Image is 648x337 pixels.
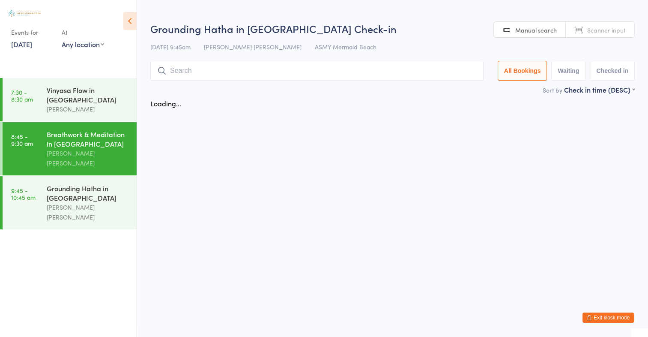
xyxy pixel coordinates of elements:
[11,25,53,39] div: Events for
[11,133,33,147] time: 8:45 - 9:30 am
[47,104,129,114] div: [PERSON_NAME]
[315,42,376,51] span: ASMY Mermaid Beach
[204,42,302,51] span: [PERSON_NAME] [PERSON_NAME]
[150,61,484,81] input: Search
[498,61,547,81] button: All Bookings
[47,148,129,168] div: [PERSON_NAME] [PERSON_NAME]
[62,25,104,39] div: At
[582,313,634,323] button: Exit kiosk mode
[515,26,557,34] span: Manual search
[62,39,104,49] div: Any location
[11,89,33,102] time: 7:30 - 8:30 am
[3,122,137,175] a: 8:45 -9:30 amBreathwork & Meditation in [GEOGRAPHIC_DATA][PERSON_NAME] [PERSON_NAME]
[551,61,585,81] button: Waiting
[11,187,36,201] time: 9:45 - 10:45 am
[543,86,562,94] label: Sort by
[587,26,626,34] span: Scanner input
[150,99,181,108] div: Loading...
[47,184,129,202] div: Grounding Hatha in [GEOGRAPHIC_DATA]
[47,202,129,222] div: [PERSON_NAME] [PERSON_NAME]
[564,85,635,94] div: Check in time (DESC)
[3,176,137,229] a: 9:45 -10:45 amGrounding Hatha in [GEOGRAPHIC_DATA][PERSON_NAME] [PERSON_NAME]
[47,85,129,104] div: Vinyasa Flow in [GEOGRAPHIC_DATA]
[11,39,32,49] a: [DATE]
[590,61,635,81] button: Checked in
[9,10,41,17] img: Australian School of Meditation & Yoga (Gold Coast)
[150,42,191,51] span: [DATE] 9:45am
[47,129,129,148] div: Breathwork & Meditation in [GEOGRAPHIC_DATA]
[150,21,635,36] h2: Grounding Hatha in [GEOGRAPHIC_DATA] Check-in
[3,78,137,121] a: 7:30 -8:30 amVinyasa Flow in [GEOGRAPHIC_DATA][PERSON_NAME]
